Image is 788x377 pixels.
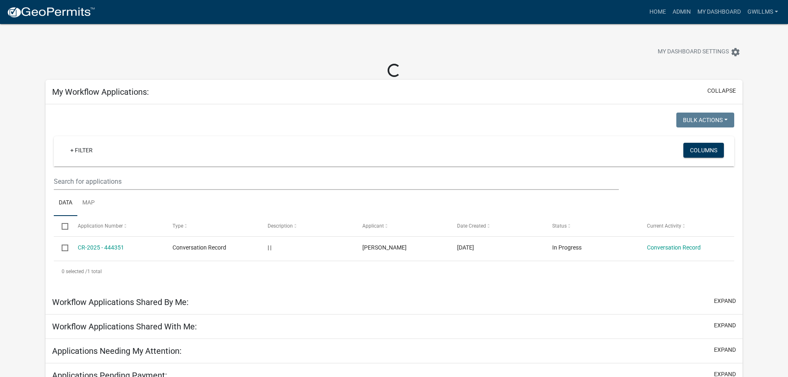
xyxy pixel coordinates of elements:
[70,216,165,236] datatable-header-cell: Application Number
[658,47,729,57] span: My Dashboard Settings
[46,104,742,290] div: collapse
[268,223,293,229] span: Description
[52,322,197,331] h5: Workflow Applications Shared With Me:
[552,244,582,251] span: In Progress
[707,86,736,95] button: collapse
[714,321,736,330] button: expand
[54,173,618,190] input: Search for applications
[544,216,639,236] datatable-header-cell: Status
[714,297,736,305] button: expand
[54,216,69,236] datatable-header-cell: Select
[362,223,384,229] span: Applicant
[268,244,271,251] span: | |
[714,346,736,354] button: expand
[77,190,100,216] a: Map
[646,4,669,20] a: Home
[362,244,407,251] span: Gregor Willms
[744,4,781,20] a: gwillms
[54,190,77,216] a: Data
[172,244,226,251] span: Conversation Record
[683,143,724,158] button: Columns
[52,87,149,97] h5: My Workflow Applications:
[552,223,567,229] span: Status
[694,4,744,20] a: My Dashboard
[676,113,734,127] button: Bulk Actions
[165,216,259,236] datatable-header-cell: Type
[64,143,99,158] a: + Filter
[457,244,474,251] span: 07/02/2025
[731,47,740,57] i: settings
[78,223,123,229] span: Application Number
[78,244,124,251] a: CR-2025 - 444351
[52,297,189,307] h5: Workflow Applications Shared By Me:
[354,216,449,236] datatable-header-cell: Applicant
[651,44,747,60] button: My Dashboard Settingssettings
[449,216,544,236] datatable-header-cell: Date Created
[647,223,681,229] span: Current Activity
[647,244,701,251] a: Conversation Record
[52,346,182,356] h5: Applications Needing My Attention:
[259,216,354,236] datatable-header-cell: Description
[62,269,87,274] span: 0 selected /
[669,4,694,20] a: Admin
[457,223,486,229] span: Date Created
[54,261,734,282] div: 1 total
[172,223,183,229] span: Type
[639,216,734,236] datatable-header-cell: Current Activity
